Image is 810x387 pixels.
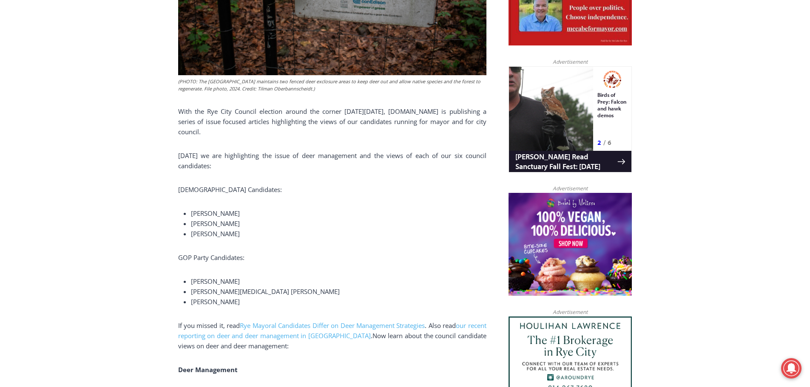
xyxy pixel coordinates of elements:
div: Birds of Prey: Falcon and hawk demos [89,25,119,70]
h4: [PERSON_NAME] Read Sanctuary Fall Fest: [DATE] [7,85,109,105]
a: our recent reporting on deer and deer management in [GEOGRAPHIC_DATA] [178,321,486,340]
a: Intern @ [DOMAIN_NAME] [205,82,412,106]
span: With the Rye City Council election around the corner [DATE][DATE], [DOMAIN_NAME] is publishing a ... [178,107,486,136]
span: GOP Party Candidates: [178,253,244,262]
li: [PERSON_NAME][MEDICAL_DATA] [PERSON_NAME] [191,286,486,297]
div: "[PERSON_NAME] and I covered the [DATE] Parade, which was a really eye opening experience as I ha... [215,0,402,82]
div: 6 [99,72,103,80]
span: Advertisement [544,184,596,192]
span: Intern @ [DOMAIN_NAME] [222,85,394,104]
li: [PERSON_NAME] [191,218,486,229]
span: . [371,331,372,340]
span: [DATE] we are highlighting the issue of deer management and the views of each of our six council ... [178,151,486,170]
span: [PERSON_NAME] [191,209,240,218]
div: / [95,72,97,80]
figcaption: (PHOTO: The [GEOGRAPHIC_DATA] maintains two fenced deer exclosure areas to keep deer out and allo... [178,78,486,93]
img: Baked by Melissa [509,193,632,296]
a: [PERSON_NAME] Read Sanctuary Fall Fest: [DATE] [0,85,123,106]
div: 2 [89,72,93,80]
li: [PERSON_NAME] [191,297,486,307]
span: . Also read [425,321,456,330]
span: [DEMOGRAPHIC_DATA] Candidates: [178,185,282,194]
a: Rye Mayoral Candidates Differ on Deer Management Strategies [240,321,425,330]
span: If you missed it, read [178,321,240,330]
span: Now learn about the council candidate views on deer and deer management: [178,331,486,350]
li: [PERSON_NAME] [191,229,486,239]
b: Deer Management [178,365,238,374]
span: Advertisement [544,308,596,316]
span: [PERSON_NAME] [191,277,240,285]
span: Advertisement [544,58,596,66]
